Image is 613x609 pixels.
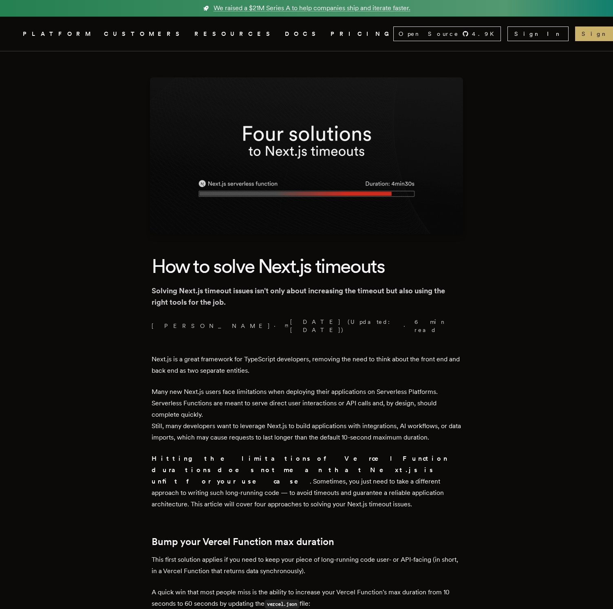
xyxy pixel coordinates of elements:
[152,455,448,485] strong: Hitting the limitations of Vercel Function durations does not mean that Next.js is unfit for your...
[507,26,569,41] a: Sign In
[152,554,461,577] p: This first solution applies if you need to keep your piece of long-running code user- or API-faci...
[194,29,275,39] button: RESOURCES
[399,30,459,38] span: Open Source
[152,453,461,510] p: . Sometimes, you just need to take a different approach to writing such long-running code — to av...
[415,318,456,334] span: 6 min read
[214,3,410,13] span: We raised a $21M Series A to help companies ship and iterate faster.
[152,318,461,334] p: · ·
[152,354,461,376] p: Next.js is a great framework for TypeScript developers, removing the need to think about the fron...
[152,253,461,279] h1: How to solve Next.js timeouts
[285,318,400,334] span: [DATE] (Updated: [DATE] )
[472,30,499,38] span: 4.9 K
[104,29,185,39] a: CUSTOMERS
[23,29,94,39] button: PLATFORM
[152,285,461,308] p: Solving Next.js timeout issues isn't only about increasing the timeout but also using the right t...
[150,77,463,234] img: Featured image for How to solve Next.js timeouts blog post
[265,600,300,609] code: vercel.json
[285,29,321,39] a: DOCS
[331,29,393,39] a: PRICING
[152,322,271,330] a: [PERSON_NAME]
[152,536,461,547] h2: Bump your Vercel Function max duration
[152,386,461,443] p: Many new Next.js users face limitations when deploying their applications on Serverless Platforms...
